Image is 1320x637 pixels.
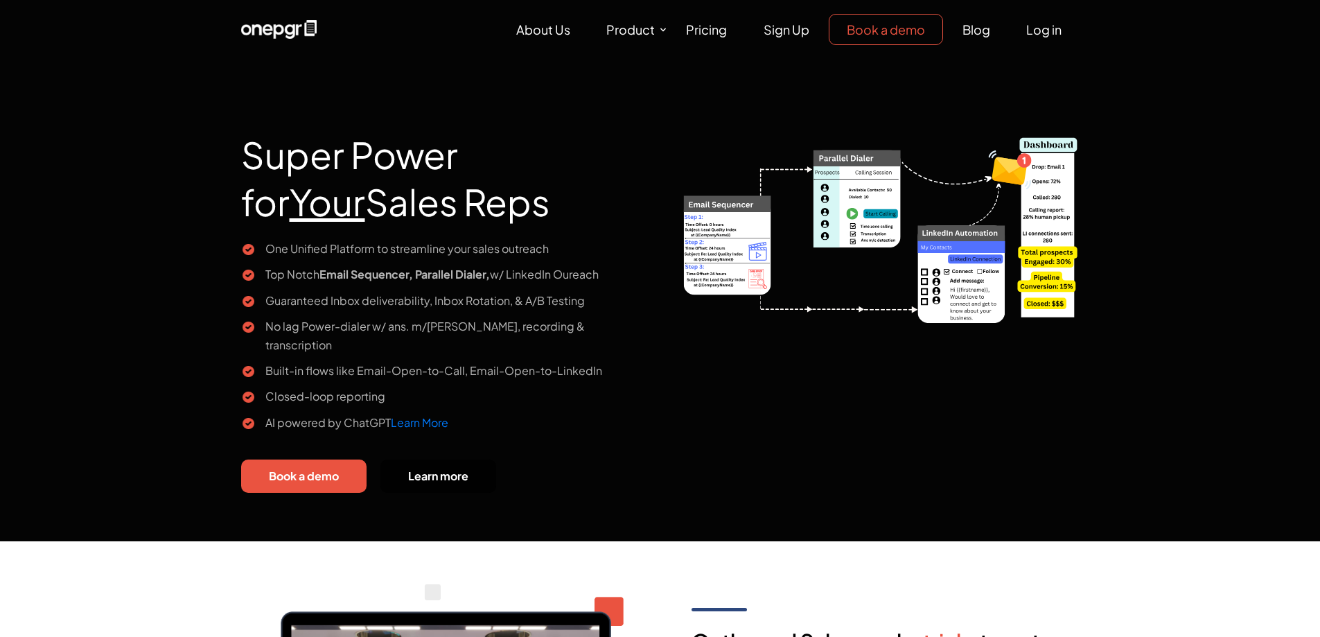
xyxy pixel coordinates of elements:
h1: Super Power for Sales Reps [241,97,650,239]
a: Book a demo [241,460,367,494]
li: AI powered by ChatGPT [241,413,650,432]
a: Product [589,15,669,44]
li: Built-in flows like Email-Open-to-Call, Email-Open-to-LinkedIn [241,361,650,380]
b: Email Sequencer, Parallel Dialer, [319,267,490,281]
a: Sign Up [746,15,827,44]
a: Blog [945,15,1007,44]
a: Learn More [391,415,448,430]
a: About Us [499,15,588,44]
li: No lag Power-dialer w/ ans. m/[PERSON_NAME], recording & transcription [241,317,650,354]
li: One Unified Platform to streamline your sales outreach [241,239,650,258]
li: Guaranteed Inbox deliverability, Inbox Rotation, & A/B Testing [241,291,650,310]
li: Closed-loop reporting [241,387,650,405]
li: Top Notch w/ LinkedIn Oureach [241,265,650,283]
a: Log in [1009,15,1079,44]
img: multi-channel [671,97,1080,327]
u: Your [290,179,365,225]
a: Pricing [669,15,744,44]
a: Learn more [380,460,496,494]
a: Book a demo [829,14,943,45]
